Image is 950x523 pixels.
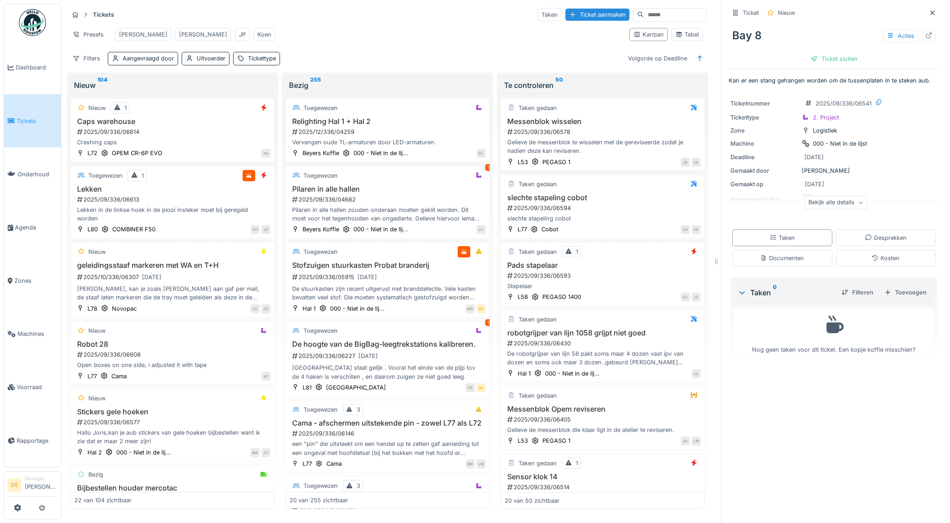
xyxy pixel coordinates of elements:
div: JD [262,304,271,313]
div: Gemaakt op [730,180,798,188]
h3: De hoogte van de BigBag-leegtrekstations kalibreren. [289,340,486,349]
div: Nieuw [88,248,106,256]
div: 1 [576,248,578,256]
div: PEGASO 1400 [542,293,581,301]
div: 2025/09/336/06593 [506,271,701,280]
div: Taken gedaan [519,459,557,468]
div: SV [477,149,486,158]
div: L72 [87,149,97,157]
div: Gemaakt door [730,166,798,175]
sup: 255 [310,80,321,91]
div: AZ [681,293,690,302]
div: Taken [537,8,562,21]
div: CH [251,225,260,234]
div: Hal 1 [518,369,531,378]
div: Crashing caps [74,138,271,147]
div: Open boxes on one side, i adjusted it with tape [74,361,271,369]
div: Bezig [289,80,486,91]
h3: slechte stapeling cobot [505,193,701,202]
div: MA [251,448,260,457]
div: 1 [124,104,127,112]
div: Beyers Koffie [303,225,339,234]
div: Toegewezen [303,171,338,180]
div: Pilaren in alle hallen zouden onderaan moeten geklit worden. Dit moet voor het tegenhouden van on... [289,206,486,223]
p: Kan er een stang gehangen worden om de tussenplaten in te steken aub. [729,76,939,85]
div: Tickettype [730,113,798,122]
div: JV [692,293,701,302]
div: Manager [25,475,57,482]
div: Taken gedaan [519,248,557,256]
sup: 50 [555,80,563,91]
div: Filteren [838,286,877,298]
div: [DATE] [358,352,378,360]
div: 20 van 50 zichtbaar [505,496,560,505]
div: Kanban [633,30,664,39]
a: Dashboard [4,41,61,94]
sup: 0 [773,287,777,298]
div: Filters [69,52,104,65]
div: L81 [303,383,312,392]
span: Dashboard [16,63,57,72]
div: Ticketnummer [730,99,798,108]
div: 2025/09/336/06541 [816,99,872,108]
div: [GEOGRAPHIC_DATA] [326,383,386,392]
div: 2025/09/336/06608 [76,350,271,359]
div: JD [692,158,701,167]
div: Toegewezen [303,405,338,414]
div: Hal 2 [87,448,102,457]
div: Vervangen oude TL-armaturen door LED-armaturen. [289,138,486,147]
div: 1 [485,164,491,171]
div: Novopac [112,304,137,313]
div: L80 [87,225,98,234]
div: JV [692,369,701,378]
div: LM [477,459,486,468]
h3: Pilaren in alle hallen [289,185,486,193]
div: 2025/09/336/04682 [291,195,486,204]
h3: Lekken [74,185,271,193]
div: Beyers Koffie [303,149,339,157]
a: Machines [4,307,61,361]
div: Hal 1 [303,304,316,313]
h3: Caps warehouse [74,117,271,126]
div: MD [466,459,475,468]
div: Lekken in de linkse hoek in de plooi insteker moet bij geregeld worden [74,206,271,223]
div: Tickettype [248,54,276,63]
div: L77 [518,225,527,234]
h3: geleidingsstaaf markeren met WA en T+H [74,261,271,270]
div: Nieuw [74,80,271,91]
div: Deadline [730,153,798,161]
div: JD [681,158,690,167]
div: 2025/10/336/06307 [76,271,271,283]
div: Taken [738,287,834,298]
div: [DATE] [805,180,824,188]
div: Cama [111,372,127,381]
h3: Stickers gele hoeken [74,408,271,416]
div: 20 van 255 zichtbaar [289,496,348,505]
div: Aangevraagd door [123,54,174,63]
div: 2025/09/336/06613 [76,195,271,204]
div: Gelieve de messenblok te wisselen met de gereviseerde zodat je nadien deze kan reviseren. [505,138,701,155]
div: MD [466,304,475,313]
div: Nog geen taken voor dit ticket. Een kopje koffie misschien? [740,312,928,354]
div: Te controleren [504,80,701,91]
div: LC [477,225,486,234]
span: Voorraad [17,383,57,391]
div: AT [262,372,271,381]
div: slechte stapeling cobot [505,214,701,223]
div: Toegewezen [88,171,123,180]
div: Nieuw [88,394,106,403]
div: Toevoegen [881,286,930,298]
div: GE [477,304,486,313]
div: Toegewezen [303,104,338,112]
li: GE [8,478,21,492]
span: Onderhoud [18,170,57,179]
a: Voorraad [4,361,61,414]
div: [DATE] [142,273,161,281]
div: 000 - Niet in de lij... [353,225,408,234]
div: Ticket [743,9,759,17]
div: JV [262,448,271,457]
span: Agenda [15,223,57,232]
div: [PERSON_NAME] [179,30,227,39]
div: Documenten [760,254,804,262]
div: [PERSON_NAME] [119,30,167,39]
